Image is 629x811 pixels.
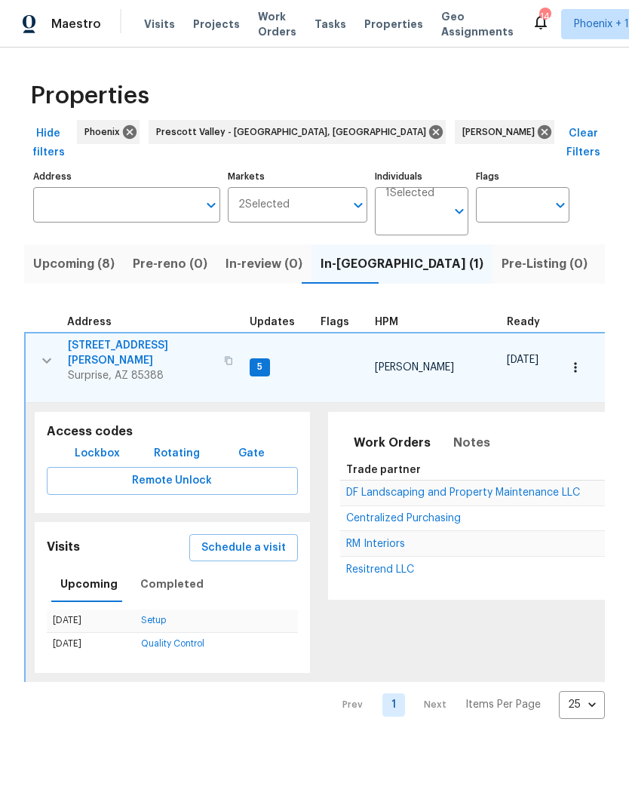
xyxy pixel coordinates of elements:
span: Work Orders [354,432,431,453]
h5: Visits [47,539,80,555]
span: Address [67,317,112,327]
span: DF Landscaping and Property Maintenance LLC [346,487,580,498]
a: DF Landscaping and Property Maintenance LLC [346,488,580,497]
span: [PERSON_NAME] [375,362,454,373]
span: Pre-reno (0) [133,253,207,275]
label: Flags [476,172,569,181]
button: Open [348,195,369,216]
span: In-review (0) [226,253,302,275]
span: Gate [234,444,270,463]
span: 1 Selected [385,187,434,200]
span: Work Orders [258,9,296,39]
span: Lockbox [75,444,120,463]
span: Prescott Valley - [GEOGRAPHIC_DATA], [GEOGRAPHIC_DATA] [156,124,432,140]
a: Setup [141,616,166,625]
label: Markets [228,172,368,181]
div: Prescott Valley - [GEOGRAPHIC_DATA], [GEOGRAPHIC_DATA] [149,120,446,144]
span: Updates [250,317,295,327]
span: In-[GEOGRAPHIC_DATA] (1) [321,253,483,275]
button: Gate [228,440,276,468]
span: Hide filters [30,124,66,161]
span: Phoenix [84,124,126,140]
label: Address [33,172,220,181]
button: Open [550,195,571,216]
button: Clear Filters [559,120,607,166]
td: [DATE] [47,632,135,655]
span: RM Interiors [346,539,405,549]
span: Properties [30,88,149,103]
label: Individuals [375,172,468,181]
span: [PERSON_NAME] [462,124,541,140]
span: 5 [251,361,268,373]
span: Remote Unlock [59,472,286,490]
button: Remote Unlock [47,467,298,495]
span: Centralized Purchasing [346,513,461,524]
a: Goto page 1 [382,693,405,717]
span: Ready [507,317,540,327]
span: Phoenix + 1 [574,17,629,32]
span: Tasks [314,19,346,29]
span: Trade partner [346,465,421,475]
button: Open [201,195,222,216]
span: Upcoming [60,575,118,594]
span: Schedule a visit [201,539,286,558]
span: Surprise, AZ 85388 [68,368,215,383]
a: Quality Control [141,639,204,648]
span: Resitrend LLC [346,564,414,575]
div: 25 [559,685,605,724]
div: Earliest renovation start date (first business day after COE or Checkout) [507,317,554,327]
span: Geo Assignments [441,9,514,39]
span: Clear Filters [565,124,601,161]
span: Notes [453,432,490,453]
span: [STREET_ADDRESS][PERSON_NAME] [68,338,215,368]
span: Maestro [51,17,101,32]
span: HPM [375,317,398,327]
span: Flags [321,317,349,327]
span: [DATE] [507,355,538,365]
a: RM Interiors [346,539,405,548]
span: Rotating [154,444,200,463]
button: Rotating [148,440,206,468]
nav: Pagination Navigation [328,691,605,719]
div: Phoenix [77,120,140,144]
a: Resitrend LLC [346,565,414,574]
span: Completed [140,575,204,594]
button: Open [449,201,470,222]
span: Properties [364,17,423,32]
a: Centralized Purchasing [346,514,461,523]
span: Projects [193,17,240,32]
button: Lockbox [69,440,126,468]
p: Items Per Page [465,697,541,712]
span: Upcoming (8) [33,253,115,275]
h5: Access codes [47,424,298,440]
button: Hide filters [24,120,72,166]
span: 2 Selected [238,198,290,211]
span: Pre-Listing (0) [502,253,588,275]
div: 14 [539,9,550,24]
div: [PERSON_NAME] [455,120,554,144]
td: [DATE] [47,610,135,632]
span: Visits [144,17,175,32]
button: Schedule a visit [189,534,298,562]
